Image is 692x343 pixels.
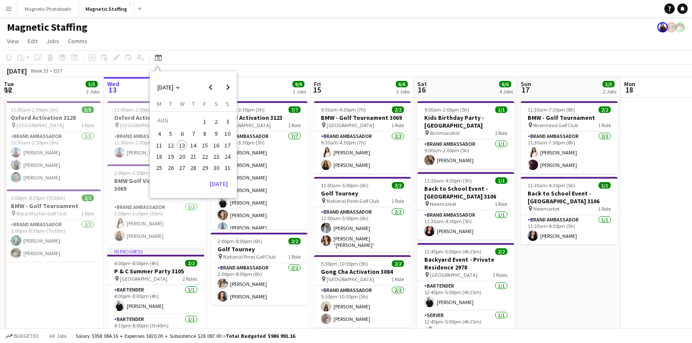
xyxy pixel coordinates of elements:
span: Richmondhill [430,130,460,136]
span: 30 [211,163,221,173]
span: 23 [211,151,221,162]
span: 3/3 [602,81,615,87]
app-job-card: 11:30am-7:30pm (8h)2/2BMW - Golf Tournament Rivermead Golf Club1 RoleBrand Ambassador2/211:30am-7... [521,101,618,173]
span: 18 [623,85,635,95]
app-job-card: 11:30am-4:30pm (5h)1/1Back to School Event - [GEOGRAPHIC_DATA] 3106 Newmarket1 RoleBrand Ambassad... [521,177,618,244]
div: 9:30am-4:30pm (7h)2/2BMW - Golf Tournament 3069 [GEOGRAPHIC_DATA]1 RoleBrand Ambassador2/29:30am-... [314,101,411,173]
app-card-role: Server1/112:45pm-5:00pm (4h15m)[PERSON_NAME] [417,311,514,340]
app-job-card: 2:00pm-8:00pm (6h)2/2Golf Tourney National Pines Golf Club1 RoleBrand Ambassador2/22:00pm-8:00pm ... [211,233,308,305]
button: 24-08-2025 [222,151,233,162]
span: 1 Role [81,122,94,128]
span: 4:00pm-8:00pm (4h) [114,260,159,266]
button: 21-08-2025 [188,151,199,162]
span: 1/1 [495,106,507,113]
h3: BMW - Golf Tournament [4,202,101,210]
h3: BMW - Golf Tournament [521,114,618,122]
button: Previous month [202,79,219,96]
app-card-role: Brand Ambassador2/29:30am-4:30pm (7h)[PERSON_NAME][PERSON_NAME] [314,131,411,173]
app-job-card: 11:30am-2:30pm (3h)3/3Oxford Activation 3128 [GEOGRAPHIC_DATA]1 RoleBrand Ambassador3/311:30am-2:... [4,101,101,186]
app-card-role: Brand Ambassador2/22:00pm-8:00pm (6h)[PERSON_NAME][PERSON_NAME] [211,263,308,305]
span: Total Budgeted $986 991.16 [226,333,295,339]
app-card-role: Brand Ambassador2/211:00am-5:00pm (6h)[PERSON_NAME][PERSON_NAME] “[PERSON_NAME]” [PERSON_NAME] [314,207,411,252]
span: 5/5 [86,81,98,87]
button: 12-08-2025 [165,140,176,151]
app-job-card: 2:00pm-2:30pm (30m)2/2BMW Golf Virtual Training 30691 RoleBrand Ambassador2/22:00pm-2:30pm (30m)[... [107,164,204,244]
app-card-role: Bartender1/112:45pm-5:00pm (4h15m)[PERSON_NAME] [417,281,514,311]
span: 2 Roles [493,272,507,278]
h3: Back to School Event - [GEOGRAPHIC_DATA] 3106 [521,189,618,205]
td: AUG [154,115,199,128]
button: 17-08-2025 [222,140,233,151]
span: 1/1 [599,182,611,189]
app-job-card: 11:00am-5:00pm (6h)2/2Golf Tourney National Pines Golf Club1 RoleBrand Ambassador2/211:00am-5:00p... [314,177,411,252]
span: 10 [222,129,233,139]
button: 10-08-2025 [222,128,233,139]
button: 04-08-2025 [154,128,165,139]
span: 9:00am-2:00pm (5h) [424,106,469,113]
app-job-card: 11:00am-2:00pm (3h)1/1Oxford Activation 3127 [GEOGRAPHIC_DATA]1 RoleBrand Ambassador1/111:00am-2:... [107,101,204,161]
span: 2/2 [392,106,404,113]
button: 05-08-2025 [165,128,176,139]
span: 1 Role [391,276,404,282]
span: 2/2 [185,260,197,266]
span: 11:30am-2:30pm (3h) [11,106,58,113]
button: 02-08-2025 [211,115,222,128]
button: 09-08-2025 [211,128,222,139]
span: Sun [521,80,531,88]
h3: BMW Golf Virtual Training 3069 [107,177,204,192]
span: [GEOGRAPHIC_DATA] [120,276,167,282]
span: 14 [188,140,199,151]
span: 1 Role [391,198,404,204]
span: 1 Role [288,122,301,128]
span: 6 [177,129,187,139]
app-job-card: 12:30pm-3:30pm (3h)7/7Oxford Activation 3123 [GEOGRAPHIC_DATA]1 RoleBrand Ambassador7/712:30pm-3:... [211,101,308,229]
span: 7/7 [288,106,301,113]
span: Royal Mayfair Golf Club [16,210,67,217]
span: 12 [3,85,14,95]
h3: Oxford Activation 3127 [107,114,204,122]
span: 11:30am-7:30pm (8h) [528,106,575,113]
app-card-role: Brand Ambassador2/211:30am-7:30pm (8h)[PERSON_NAME][PERSON_NAME] [521,131,618,173]
span: 24 [222,151,233,162]
div: 11:30am-4:30pm (5h)1/1Back to School Event - [GEOGRAPHIC_DATA] 3106 Newmarket1 RoleBrand Ambassad... [417,172,514,240]
span: 12:30pm-3:30pm (3h) [218,106,265,113]
h3: P & C Summer Party 3105 [107,267,204,275]
span: T [192,100,195,108]
button: 06-08-2025 [176,128,188,139]
span: 15 [200,140,210,151]
span: 28 [188,163,199,173]
span: 22 [200,151,210,162]
span: 17 [222,140,233,151]
div: EDT [54,67,63,74]
span: 13 [177,140,187,151]
app-card-role: Brand Ambassador2/25:30pm-10:30pm (5h)[PERSON_NAME][PERSON_NAME] [314,285,411,327]
div: 2 Jobs [603,88,616,95]
button: 14-08-2025 [188,140,199,151]
div: In progress [107,248,204,255]
button: 29-08-2025 [199,162,210,173]
span: Fri [314,80,321,88]
span: 2/2 [392,260,404,267]
button: 18-08-2025 [154,151,165,162]
h3: Backyard Event - Private Residence 2978 [417,256,514,271]
button: 16-08-2025 [211,140,222,151]
span: Mon [624,80,635,88]
div: Salary $958 084.16 + Expenses $820.00 + Subsistence $28 087.00 = [76,333,295,339]
span: Jobs [46,37,59,45]
span: 3 [222,115,233,128]
span: 31 [222,163,233,173]
span: 1 Role [391,122,404,128]
span: 1 Role [598,122,611,128]
span: 2/2 [495,248,507,255]
app-card-role: Brand Ambassador1/111:30am-4:30pm (5h)[PERSON_NAME] [521,215,618,244]
span: 2/2 [392,182,404,189]
button: 27-08-2025 [176,162,188,173]
span: Newmarket [533,205,560,212]
button: 08-08-2025 [199,128,210,139]
h3: Back to School Event - [GEOGRAPHIC_DATA] 3106 [417,185,514,200]
app-job-card: 9:00am-2:00pm (5h)1/1Kids Birthday Party - [GEOGRAPHIC_DATA] Richmondhill1 RoleBrand Ambassador1/... [417,101,514,169]
app-card-role: Brand Ambassador1/19:00am-2:00pm (5h)[PERSON_NAME] [417,139,514,169]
